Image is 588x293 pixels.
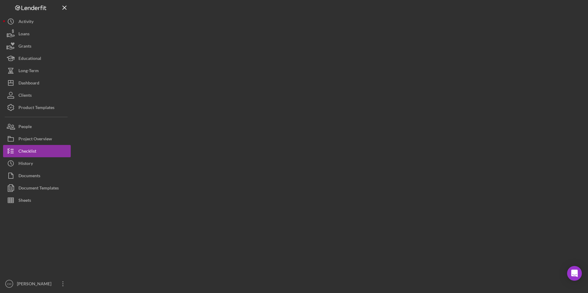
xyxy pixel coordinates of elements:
div: Loans [18,28,30,41]
button: CH[PERSON_NAME] [3,278,71,290]
button: Checklist [3,145,71,157]
button: Documents [3,170,71,182]
div: History [18,157,33,171]
button: History [3,157,71,170]
div: Clients [18,89,32,103]
div: Open Intercom Messenger [567,266,582,281]
button: Document Templates [3,182,71,194]
button: Product Templates [3,101,71,114]
div: Project Overview [18,133,52,146]
div: Product Templates [18,101,54,115]
div: Document Templates [18,182,59,196]
button: Long-Term [3,64,71,77]
div: Long-Term [18,64,39,78]
button: Dashboard [3,77,71,89]
div: Sheets [18,194,31,208]
div: Activity [18,15,34,29]
div: Documents [18,170,40,183]
div: People [18,120,32,134]
button: Clients [3,89,71,101]
div: Dashboard [18,77,39,91]
button: Educational [3,52,71,64]
button: Activity [3,15,71,28]
text: CH [7,282,11,286]
button: Sheets [3,194,71,206]
div: Checklist [18,145,36,159]
button: People [3,120,71,133]
div: Educational [18,52,41,66]
div: Grants [18,40,31,54]
button: Loans [3,28,71,40]
div: [PERSON_NAME] [15,278,55,291]
button: Project Overview [3,133,71,145]
button: Grants [3,40,71,52]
